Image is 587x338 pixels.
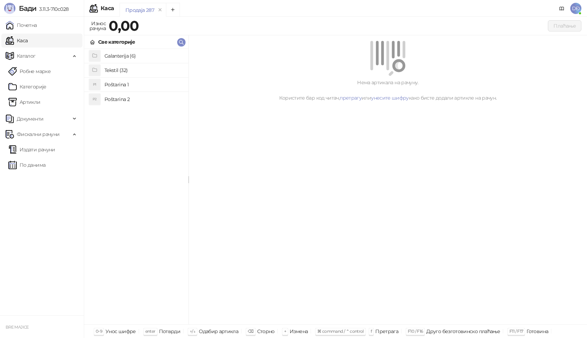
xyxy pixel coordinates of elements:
a: Документација [556,3,567,14]
div: Све категорије [98,38,135,46]
div: grid [84,49,188,324]
span: f [371,329,372,334]
div: Потврди [159,327,181,336]
a: Почетна [6,18,37,32]
div: Унос шифре [106,327,136,336]
span: 0-9 [96,329,102,334]
span: Документи [17,112,43,126]
h4: Tekstil (32) [104,65,183,76]
span: enter [145,329,155,334]
a: претрагу [340,95,362,101]
div: Продаја 287 [125,6,154,14]
span: F10 / F16 [408,329,423,334]
div: Одабир артикла [199,327,238,336]
span: F11 / F17 [509,329,523,334]
div: Измена [290,327,308,336]
div: Износ рачуна [88,19,107,33]
button: Плаћање [548,20,581,31]
a: Каса [6,34,28,48]
a: унесите шифру [371,95,409,101]
span: + [284,329,286,334]
h4: Galanterija (6) [104,50,183,62]
a: Робне марке [8,64,51,78]
a: Категорије [8,80,46,94]
div: Каса [101,6,114,11]
div: Друго безготовинско плаћање [426,327,500,336]
span: 3.11.3-710c028 [36,6,68,12]
div: Нема артикала на рачуну. Користите бар код читач, или како бисте додали артикле на рачун. [197,79,579,102]
div: Готовина [527,327,548,336]
button: Add tab [166,3,180,17]
span: Фискални рачуни [17,127,59,141]
h4: Poštarina 1 [104,79,183,90]
small: BRE MAJICE [6,325,29,330]
a: ArtikliАртикли [8,95,41,109]
a: По данима [8,158,45,172]
div: P1 [89,79,100,90]
span: ⌘ command / ⌃ control [317,329,364,334]
strong: 0,00 [109,17,139,34]
span: DĐ [570,3,581,14]
button: remove [155,7,165,13]
span: ⌫ [248,329,253,334]
a: Издати рачуни [8,143,55,157]
img: Logo [4,3,15,14]
span: ↑/↓ [190,329,195,334]
div: Претрага [375,327,398,336]
div: Сторно [257,327,275,336]
h4: Poštarina 2 [104,94,183,105]
div: P2 [89,94,100,105]
span: Бади [19,4,36,13]
span: Каталог [17,49,36,63]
